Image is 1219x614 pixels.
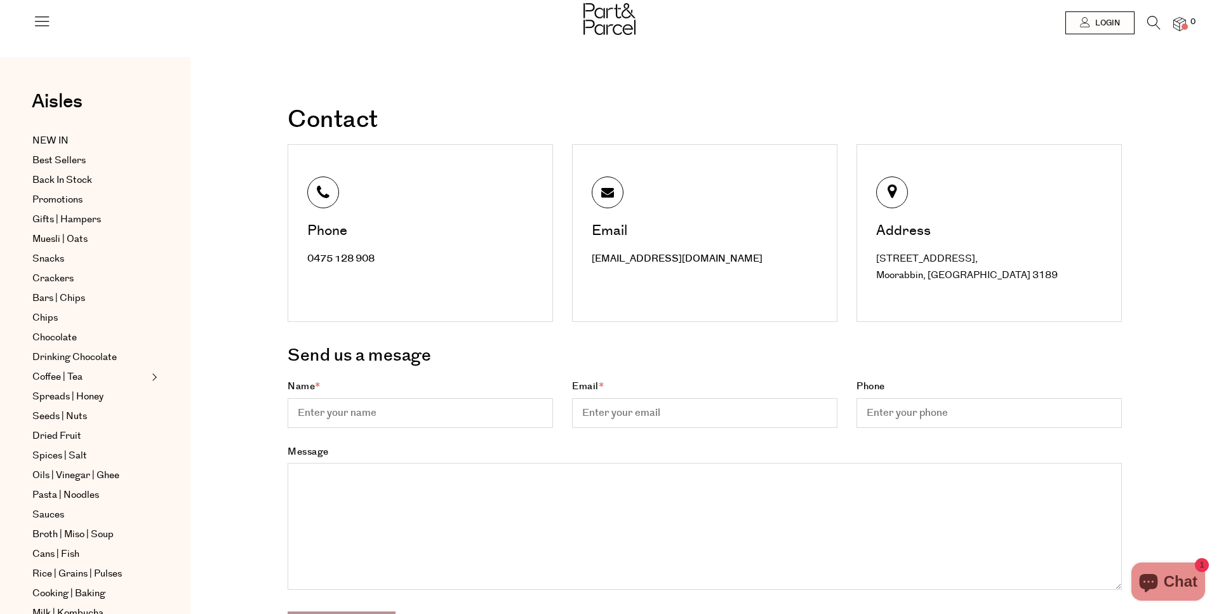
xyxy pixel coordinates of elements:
span: Oils | Vinegar | Ghee [32,468,119,483]
span: Snacks [32,251,64,267]
span: Pasta | Noodles [32,488,99,503]
a: Pasta | Noodles [32,488,148,503]
a: 0475 128 908 [307,252,375,265]
span: Gifts | Hampers [32,212,101,227]
inbox-online-store-chat: Shopify online store chat [1128,563,1209,604]
label: Name [288,380,553,428]
span: Seeds | Nuts [32,409,87,424]
span: Best Sellers [32,153,86,168]
label: Message [288,445,1122,596]
span: Crackers [32,271,74,286]
a: Promotions [32,192,148,208]
a: Sauces [32,507,148,523]
a: Spreads | Honey [32,389,148,404]
span: Broth | Miso | Soup [32,527,114,542]
span: Chips [32,310,58,326]
a: Snacks [32,251,148,267]
span: 0 [1187,17,1199,28]
span: Spices | Salt [32,448,87,464]
label: Phone [856,380,1122,428]
a: Spices | Salt [32,448,148,464]
input: Name* [288,398,553,428]
span: Muesli | Oats [32,232,88,247]
div: Phone [307,224,536,238]
textarea: Message [288,463,1122,590]
a: Login [1065,11,1135,34]
a: Gifts | Hampers [32,212,148,227]
a: Cans | Fish [32,547,148,562]
span: Drinking Chocolate [32,350,117,365]
div: Email [592,224,821,238]
a: Seeds | Nuts [32,409,148,424]
span: Cans | Fish [32,547,79,562]
h3: Send us a mesage [288,341,1122,370]
div: [STREET_ADDRESS], Moorabbin, [GEOGRAPHIC_DATA] 3189 [876,251,1105,283]
input: Email* [572,398,837,428]
a: Drinking Chocolate [32,350,148,365]
span: Spreads | Honey [32,389,103,404]
a: Oils | Vinegar | Ghee [32,468,148,483]
a: Coffee | Tea [32,370,148,385]
a: Dried Fruit [32,429,148,444]
span: Back In Stock [32,173,92,188]
a: Broth | Miso | Soup [32,527,148,542]
h1: Contact [288,108,1122,132]
a: Back In Stock [32,173,148,188]
span: Coffee | Tea [32,370,83,385]
label: Email [572,380,837,428]
a: Aisles [32,92,83,124]
input: Phone [856,398,1122,428]
img: Part&Parcel [583,3,636,35]
a: Crackers [32,271,148,286]
span: Rice | Grains | Pulses [32,566,122,582]
div: Address [876,224,1105,238]
span: Aisles [32,88,83,116]
span: Dried Fruit [32,429,81,444]
span: Cooking | Baking [32,586,105,601]
a: Chips [32,310,148,326]
button: Expand/Collapse Coffee | Tea [149,370,157,385]
a: Rice | Grains | Pulses [32,566,148,582]
span: NEW IN [32,133,69,149]
a: 0 [1173,17,1186,30]
span: Bars | Chips [32,291,85,306]
a: Best Sellers [32,153,148,168]
a: Muesli | Oats [32,232,148,247]
a: [EMAIL_ADDRESS][DOMAIN_NAME] [592,252,763,265]
a: Bars | Chips [32,291,148,306]
a: Cooking | Baking [32,586,148,601]
span: Login [1092,18,1120,29]
a: Chocolate [32,330,148,345]
span: Chocolate [32,330,77,345]
span: Sauces [32,507,64,523]
span: Promotions [32,192,83,208]
a: NEW IN [32,133,148,149]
